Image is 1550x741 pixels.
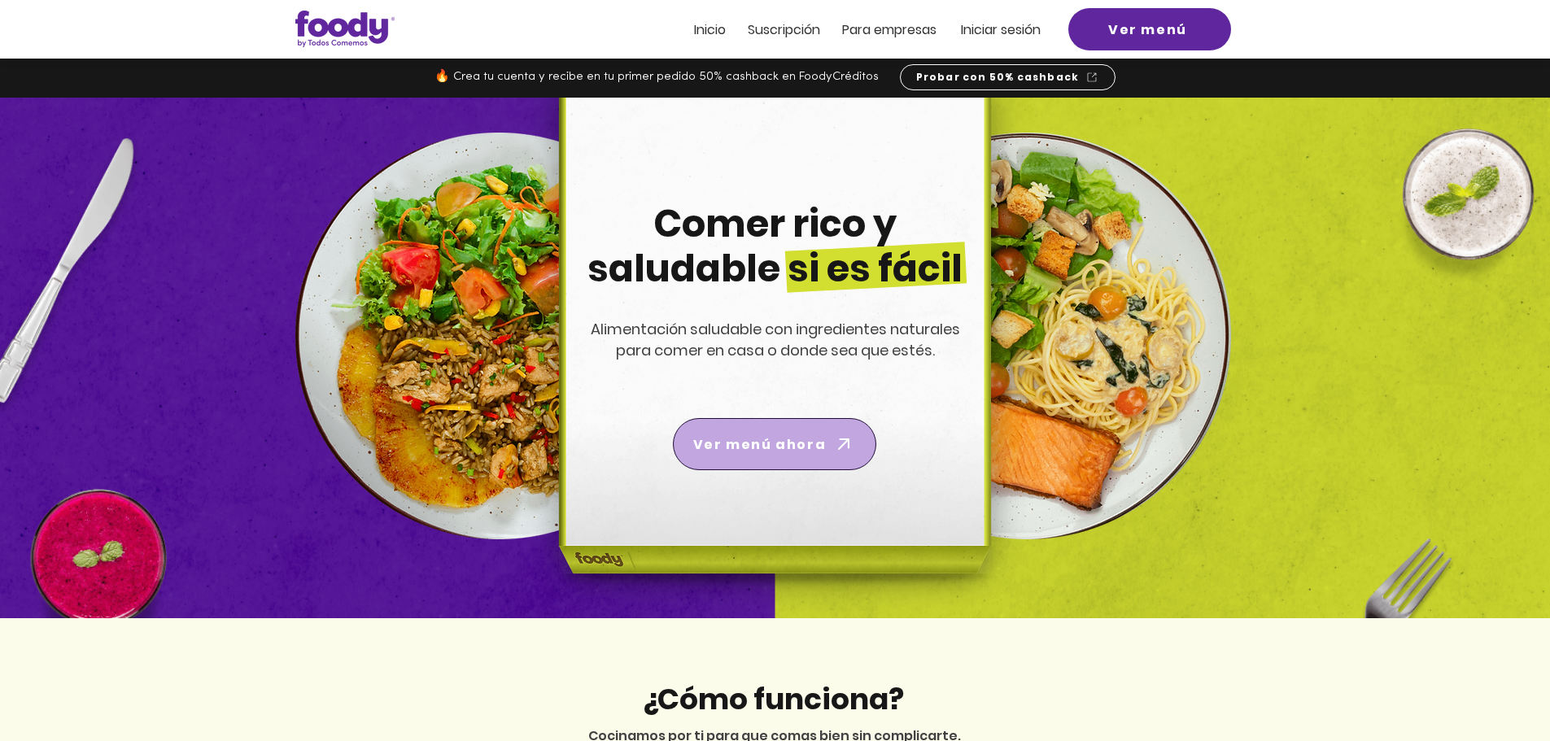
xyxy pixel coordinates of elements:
[295,133,702,539] img: left-dish-compress.png
[642,678,904,720] span: ¿Cómo funciona?
[694,23,726,37] a: Inicio
[748,20,820,39] span: Suscripción
[587,198,963,294] span: Comer rico y saludable si es fácil
[513,98,1031,618] img: headline-center-compress.png
[961,23,1041,37] a: Iniciar sesión
[591,319,960,360] span: Alimentación saludable con ingredientes naturales para comer en casa o donde sea que estés.
[1068,8,1231,50] a: Ver menú
[916,70,1080,85] span: Probar con 50% cashback
[1108,20,1187,40] span: Ver menú
[900,64,1116,90] a: Probar con 50% cashback
[693,434,826,455] span: Ver menú ahora
[694,20,726,39] span: Inicio
[748,23,820,37] a: Suscripción
[842,20,858,39] span: Pa
[858,20,937,39] span: ra empresas
[961,20,1041,39] span: Iniciar sesión
[842,23,937,37] a: Para empresas
[673,418,876,470] a: Ver menú ahora
[295,11,395,47] img: Logo_Foody V2.0.0 (3).png
[434,71,879,83] span: 🔥 Crea tu cuenta y recibe en tu primer pedido 50% cashback en FoodyCréditos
